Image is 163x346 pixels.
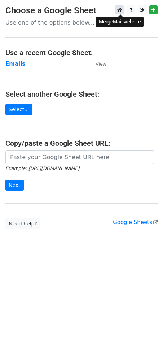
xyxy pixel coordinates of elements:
small: View [96,61,106,67]
a: View [88,61,106,67]
h4: Copy/paste a Google Sheet URL: [5,139,158,148]
input: Next [5,180,24,191]
p: Use one of the options below... [5,19,158,26]
a: Select... [5,104,32,115]
input: Paste your Google Sheet URL here [5,150,154,164]
a: Google Sheets [113,219,158,225]
small: Example: [URL][DOMAIN_NAME] [5,166,79,171]
h4: Select another Google Sheet: [5,90,158,98]
h3: Choose a Google Sheet [5,5,158,16]
h4: Use a recent Google Sheet: [5,48,158,57]
div: MergeMail website [96,17,144,27]
a: Emails [5,61,25,67]
a: Need help? [5,218,40,229]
